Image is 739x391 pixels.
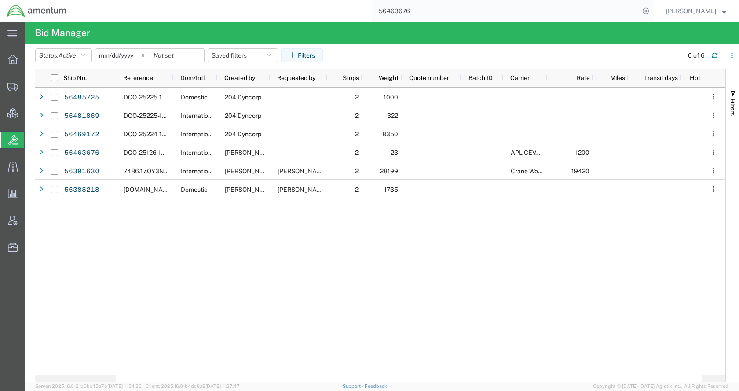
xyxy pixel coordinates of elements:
[372,0,640,22] input: Search for shipment number, reference number
[729,99,736,116] span: Filters
[409,74,449,81] span: Quote number
[64,128,100,142] a: 56469172
[124,94,181,101] span: DCO-25225-166786
[180,74,205,81] span: Dom/Intl
[666,6,716,16] span: Kent Gilman
[224,74,255,81] span: Created by
[225,131,261,138] span: 204 Dyncorp
[181,186,208,193] span: Domestic
[355,131,359,138] span: 2
[146,384,240,389] span: Client: 2025.16.0-b4dc8a9
[95,49,150,62] input: Not set
[511,168,559,175] span: Crane Worldwide
[382,131,398,138] span: 8350
[35,22,90,44] h4: Bid Manager
[384,186,398,193] span: 1735
[636,74,678,81] span: Transit days
[387,112,398,119] span: 322
[64,183,100,197] a: 56388218
[181,149,217,156] span: International
[35,48,92,62] button: Status:Active
[225,168,275,175] span: Jason Champagne
[225,112,261,119] span: 204 Dyncorp
[124,149,180,156] span: DCO-25126-162483
[277,74,315,81] span: Requested by
[124,168,223,175] span: 7486.17.OY3NON.FINONRE.F4538
[600,74,625,81] span: Miles
[124,186,174,193] span: 3566.07.0152.CUAS.CUAS.5000.CF
[593,383,728,390] span: Copyright © [DATE]-[DATE] Agistix Inc., All Rights Reserved
[571,168,589,175] span: 19420
[554,74,590,81] span: Rate
[124,131,181,138] span: DCO-25224-166692
[225,94,261,101] span: 204 Dyncorp
[688,51,705,60] div: 6 of 6
[369,74,399,81] span: Weight
[35,384,142,389] span: Server: 2025.16.0-21b0bc45e7b
[107,384,142,389] span: [DATE] 11:54:36
[205,384,240,389] span: [DATE] 11:37:47
[355,168,359,175] span: 2
[64,146,100,160] a: 56463676
[343,384,365,389] a: Support
[63,74,87,81] span: Ship No.
[59,52,76,59] span: Active
[511,149,603,156] span: APL CEVA Government Logistics
[355,186,359,193] span: 2
[181,112,217,119] span: International
[64,164,100,179] a: 56391630
[468,74,493,81] span: Batch ID
[355,112,359,119] span: 2
[384,94,398,101] span: 1000
[181,131,217,138] span: International
[225,186,275,193] span: Cristina Shepherd
[123,74,153,81] span: Reference
[380,168,398,175] span: 28199
[355,94,359,101] span: 2
[64,109,100,123] a: 56481869
[181,168,217,175] span: International
[355,149,359,156] span: 2
[278,168,328,175] span: Samuel Roberts
[150,49,204,62] input: Not set
[334,74,359,81] span: Stops
[391,149,398,156] span: 23
[575,149,589,156] span: 1200
[666,6,727,16] button: [PERSON_NAME]
[365,384,387,389] a: Feedback
[208,48,278,62] button: Saved filters
[278,186,328,193] span: Cristina Shepherd
[64,91,100,105] a: 56485725
[281,48,323,62] button: Filters
[510,74,530,81] span: Carrier
[225,149,275,156] span: Jason Champagne
[690,74,700,81] span: Hot
[181,94,208,101] span: Domestic
[124,112,181,119] span: DCO-25225-166749
[6,4,67,18] img: logo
